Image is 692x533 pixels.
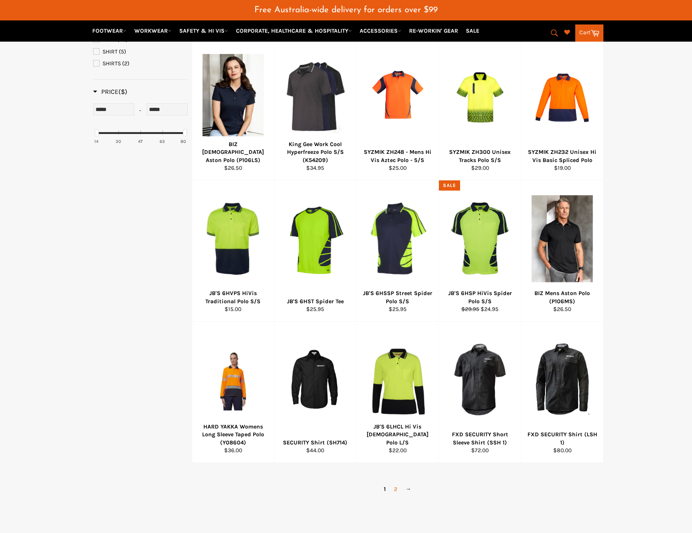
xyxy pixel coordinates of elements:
[116,138,121,144] div: 30
[192,322,274,463] a: HARD YAKKA Womens Long Sleeve Taped Polo (Y08604)HARD YAKKA Womens Long Sleeve Taped Polo (Y08604...
[356,180,439,322] a: JB'S 6HSSP Street Spider Polo S/SJB'S 6HSSP Street Spider Polo S/S$25.95
[380,483,390,495] span: 1
[93,103,134,115] input: Min Price
[180,138,186,144] div: 80
[362,148,434,164] div: SYZMIK ZH248 - Mens Hi Vis Aztec Polo - S/S
[93,59,188,68] a: SHIRTS
[93,88,127,96] h3: Price($)
[94,138,98,144] div: 14
[102,60,121,67] span: SHIRTS
[401,483,415,495] a: →
[160,138,165,144] div: 63
[192,180,274,322] a: JB'S 6HVPS HiVis Traditional Polo S/SJB'S 6HVPS HiVis Traditional Polo S/S$15.00
[356,24,405,38] a: ACCESSORIES
[362,289,434,305] div: JB'S 6HSSP Street Spider Polo S/S
[280,439,352,446] div: SECURITY Shirt (SH714)
[274,39,356,180] a: King Gee Work Cool Hyperfreeze Polo S/S (K54209)King Gee Work Cool Hyperfreeze Polo S/S (K54209)$...
[197,289,269,305] div: JB'S 6HVPS HiVis Traditional Polo S/S
[122,60,129,67] span: (2)
[390,483,401,495] a: 2
[93,47,188,56] a: SHIRT
[131,24,175,38] a: WORKWEAR
[444,289,516,305] div: JB'S 6HSP HiVis Spider Polo S/S
[438,39,521,180] a: SYZMIK ZH300 Unisex Tracks Polo S/SSYZMIK ZH300 Unisex Tracks Polo S/S$29.00
[89,24,130,38] a: FOOTWEAR
[356,39,439,180] a: SYZMIK ZH248 - Mens Hi Vis Aztec Polo - S/SSYZMIK ZH248 - Mens Hi Vis Aztec Polo - S/S$25.00
[526,148,598,164] div: SYZMIK ZH232 Unisex Hi Vis Basic Spliced Polo
[176,24,231,38] a: SAFETY & HI VIS
[526,431,598,446] div: FXD SECURITY Shirt (LSH 1)
[280,140,352,164] div: King Gee Work Cool Hyperfreeze Polo S/S (K54209)
[197,140,269,164] div: BIZ [DEMOGRAPHIC_DATA] Aston Polo (P106LS)
[118,88,127,95] span: ($)
[233,24,355,38] a: CORPORATE, HEALTHCARE & HOSPITALITY
[521,180,603,322] a: BIZ Mens Aston Polo (P106MS)BIZ Mens Aston Polo (P106MS)$26.50
[521,322,603,463] a: FXD SECURITY Shirt (LSH 1)FXD SECURITY Shirt (LSH 1)$80.00
[274,322,356,463] a: SECURITY Shirt (SH714)SECURITY Shirt (SH714)$44.00
[521,39,603,180] a: SYZMIK ZH232 Unisex Hi Vis Basic Spliced PoloSYZMIK ZH232 Unisex Hi Vis Basic Spliced Polo$19.00
[147,103,188,115] input: Max Price
[119,48,126,55] span: (5)
[438,180,521,322] a: JB'S 6HSP HiVis Spider Polo S/SJB'S 6HSP HiVis Spider Polo S/S$29.95 $24.95
[463,24,483,38] a: SALE
[134,103,147,118] div: -
[102,48,118,55] span: SHIRT
[406,24,461,38] a: RE-WORKIN' GEAR
[444,431,516,446] div: FXD SECURITY Short Sleeve Shirt (SSH 1)
[526,289,598,305] div: BIZ Mens Aston Polo (P106MS)
[438,322,521,463] a: FXD SECURITY Short Sleeve Shirt (SSH 1)FXD SECURITY Short Sleeve Shirt (SSH 1)$72.00
[356,322,439,463] a: JB'S 6LHCL Hi Vis Ladies Polo L/SJB'S 6LHCL Hi Vis [DEMOGRAPHIC_DATA] Polo L/S$22.00
[192,39,274,180] a: BIZ Ladies Aston Polo (P106LS)BIZ [DEMOGRAPHIC_DATA] Aston Polo (P106LS)$26.50
[254,6,438,14] span: Free Australia-wide delivery for orders over $99
[274,180,356,322] a: JB'S 6HST Spider TeeJB'S 6HST Spider Tee$25.95
[444,148,516,164] div: SYZMIK ZH300 Unisex Tracks Polo S/S
[575,24,603,42] a: Cart
[93,88,127,95] span: Price
[197,423,269,446] div: HARD YAKKA Womens Long Sleeve Taped Polo (Y08604)
[280,298,352,305] div: JB'S 6HST Spider Tee
[362,423,434,446] div: JB'S 6LHCL Hi Vis [DEMOGRAPHIC_DATA] Polo L/S
[138,138,142,144] div: 47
